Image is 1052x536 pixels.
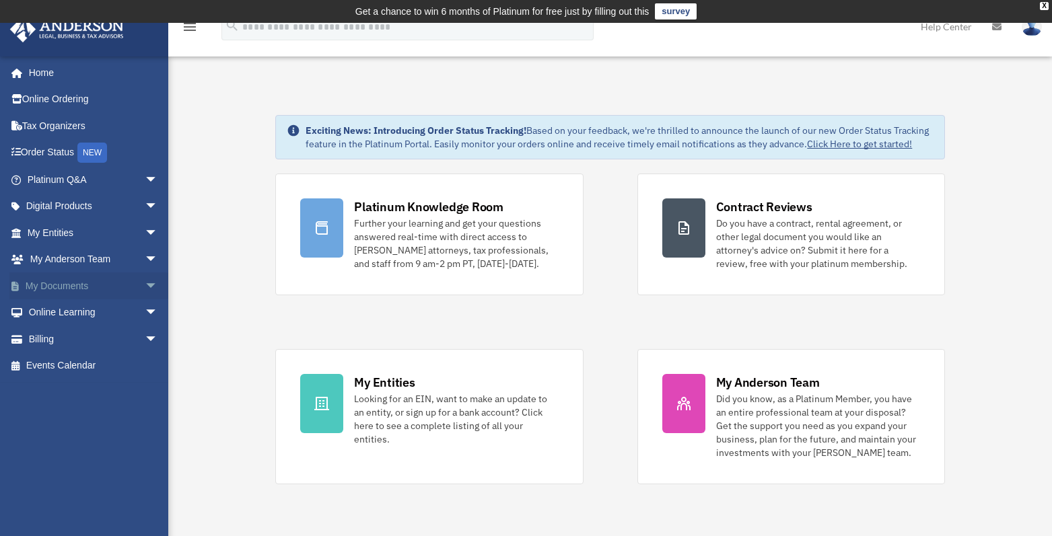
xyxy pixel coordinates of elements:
[145,219,172,247] span: arrow_drop_down
[9,112,178,139] a: Tax Organizers
[716,198,812,215] div: Contract Reviews
[9,59,172,86] a: Home
[275,174,583,295] a: Platinum Knowledge Room Further your learning and get your questions answered real-time with dire...
[182,24,198,35] a: menu
[9,299,178,326] a: Online Learningarrow_drop_down
[9,193,178,220] a: Digital Productsarrow_drop_down
[354,392,558,446] div: Looking for an EIN, want to make an update to an entity, or sign up for a bank account? Click her...
[145,326,172,353] span: arrow_drop_down
[1022,17,1042,36] img: User Pic
[145,246,172,274] span: arrow_drop_down
[716,374,820,391] div: My Anderson Team
[145,193,172,221] span: arrow_drop_down
[9,352,178,379] a: Events Calendar
[9,246,178,273] a: My Anderson Teamarrow_drop_down
[145,272,172,300] span: arrow_drop_down
[77,143,107,163] div: NEW
[354,374,415,391] div: My Entities
[9,139,178,167] a: Order StatusNEW
[9,86,178,113] a: Online Ordering
[145,299,172,327] span: arrow_drop_down
[807,138,912,150] a: Click Here to get started!
[355,3,650,20] div: Get a chance to win 6 months of Platinum for free just by filling out this
[716,217,920,270] div: Do you have a contract, rental agreement, or other legal document you would like an attorney's ad...
[9,166,178,193] a: Platinum Q&Aarrow_drop_down
[354,217,558,270] div: Further your learning and get your questions answered real-time with direct access to [PERSON_NAM...
[655,3,697,20] a: survey
[182,19,198,35] i: menu
[9,219,178,246] a: My Entitiesarrow_drop_down
[354,198,503,215] div: Platinum Knowledge Room
[306,124,526,137] strong: Exciting News: Introducing Order Status Tracking!
[6,16,128,42] img: Anderson Advisors Platinum Portal
[637,174,945,295] a: Contract Reviews Do you have a contract, rental agreement, or other legal document you would like...
[1040,2,1049,10] div: close
[275,349,583,484] a: My Entities Looking for an EIN, want to make an update to an entity, or sign up for a bank accoun...
[716,392,920,459] div: Did you know, as a Platinum Member, you have an entire professional team at your disposal? Get th...
[9,272,178,299] a: My Documentsarrow_drop_down
[9,326,178,352] a: Billingarrow_drop_down
[306,124,933,151] div: Based on your feedback, we're thrilled to announce the launch of our new Order Status Tracking fe...
[225,18,240,33] i: search
[145,166,172,194] span: arrow_drop_down
[637,349,945,484] a: My Anderson Team Did you know, as a Platinum Member, you have an entire professional team at your...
